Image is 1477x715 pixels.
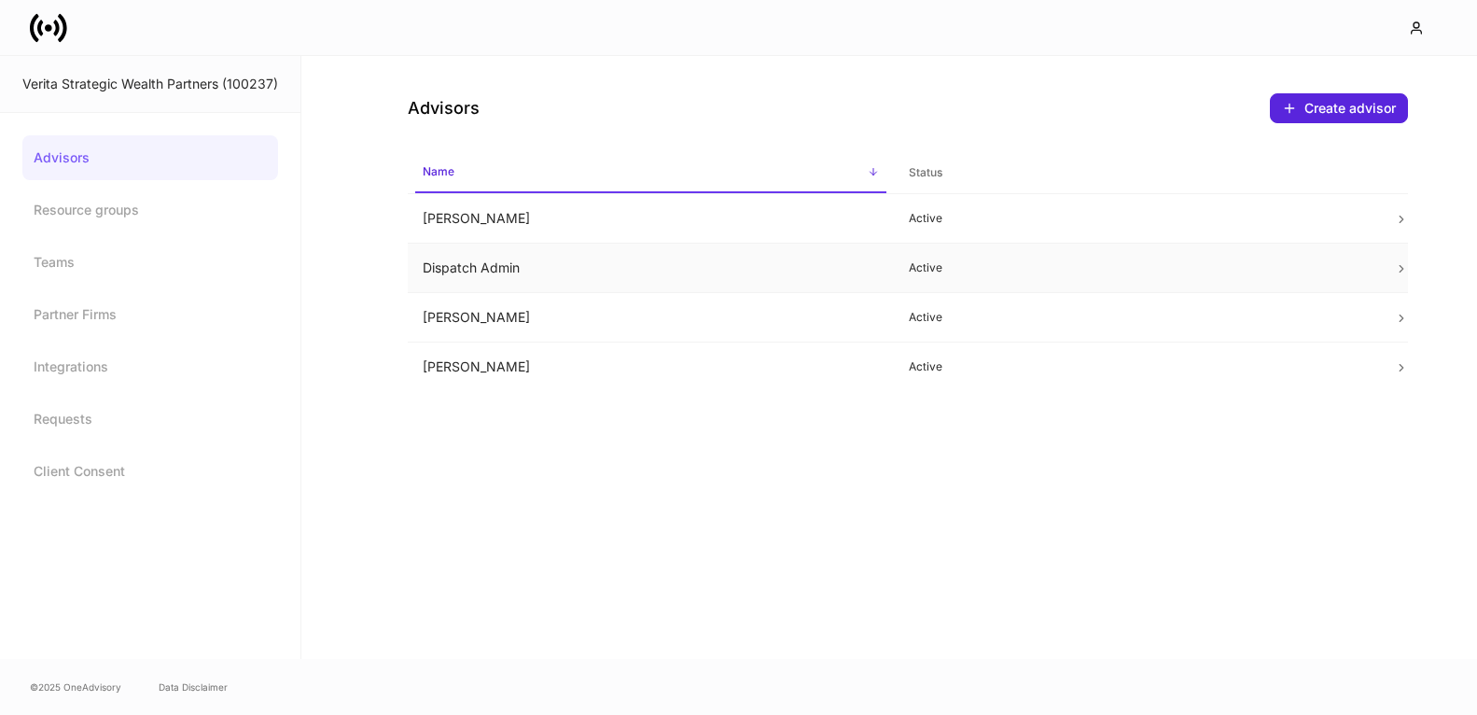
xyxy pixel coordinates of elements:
[909,211,1365,226] p: Active
[909,359,1365,374] p: Active
[22,292,278,337] a: Partner Firms
[22,449,278,494] a: Client Consent
[909,310,1365,325] p: Active
[22,240,278,285] a: Teams
[408,97,480,119] h4: Advisors
[22,188,278,232] a: Resource groups
[423,162,454,180] h6: Name
[22,75,278,93] div: Verita Strategic Wealth Partners (100237)
[901,154,1372,192] span: Status
[1270,93,1408,123] button: Create advisor
[909,260,1365,275] p: Active
[415,153,886,193] span: Name
[22,397,278,442] a: Requests
[159,680,228,694] a: Data Disclaimer
[22,344,278,389] a: Integrations
[909,163,942,181] h6: Status
[408,343,894,392] td: [PERSON_NAME]
[408,194,894,244] td: [PERSON_NAME]
[408,244,894,293] td: Dispatch Admin
[30,680,121,694] span: © 2025 OneAdvisory
[22,135,278,180] a: Advisors
[408,293,894,343] td: [PERSON_NAME]
[1282,101,1396,116] div: Create advisor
